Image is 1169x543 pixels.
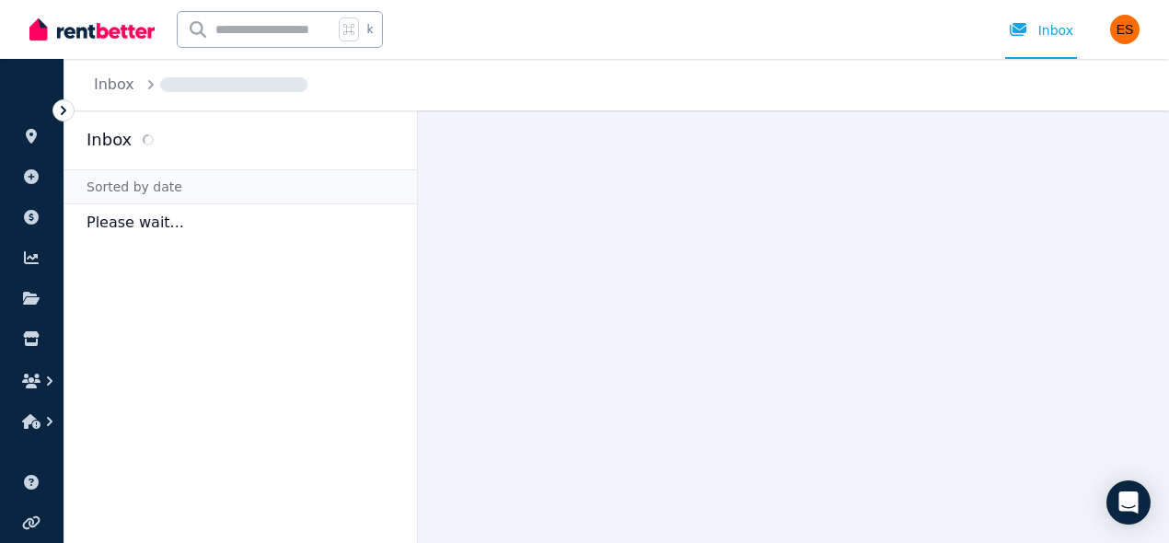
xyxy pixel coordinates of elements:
[366,22,373,37] span: k
[87,127,132,153] h2: Inbox
[64,169,417,204] div: Sorted by date
[64,204,417,241] p: Please wait...
[1106,480,1151,525] div: Open Intercom Messenger
[1009,21,1073,40] div: Inbox
[64,59,330,110] nav: Breadcrumb
[1110,15,1140,44] img: Evangeline Samoilov
[29,16,155,43] img: RentBetter
[94,75,134,93] a: Inbox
